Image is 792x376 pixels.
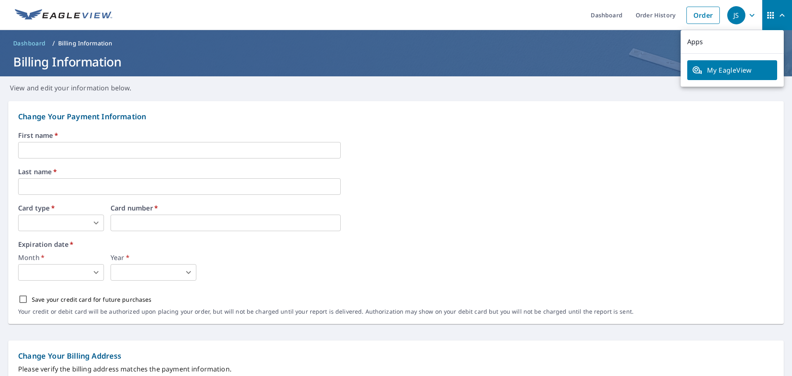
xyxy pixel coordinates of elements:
[32,295,152,304] p: Save your credit card for future purchases
[727,6,745,24] div: JS
[681,30,784,54] p: Apps
[111,254,196,261] label: Year
[111,205,341,211] label: Card number
[18,254,104,261] label: Month
[10,53,782,70] h1: Billing Information
[13,39,46,47] span: Dashboard
[18,205,104,211] label: Card type
[18,168,774,175] label: Last name
[58,39,113,47] p: Billing Information
[10,37,49,50] a: Dashboard
[18,111,774,122] p: Change Your Payment Information
[687,60,777,80] a: My EagleView
[15,9,112,21] img: EV Logo
[18,350,774,362] p: Change Your Billing Address
[18,241,774,248] label: Expiration date
[18,264,104,281] div: ​
[18,215,104,231] div: ​
[692,65,772,75] span: My EagleView
[686,7,720,24] a: Order
[10,37,782,50] nav: breadcrumb
[52,38,55,48] li: /
[111,264,196,281] div: ​
[18,308,634,315] p: Your credit or debit card will be authorized upon placing your order, but will not be charged unt...
[18,132,774,139] label: First name
[18,364,774,374] p: Please verify the billing address matches the payment information.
